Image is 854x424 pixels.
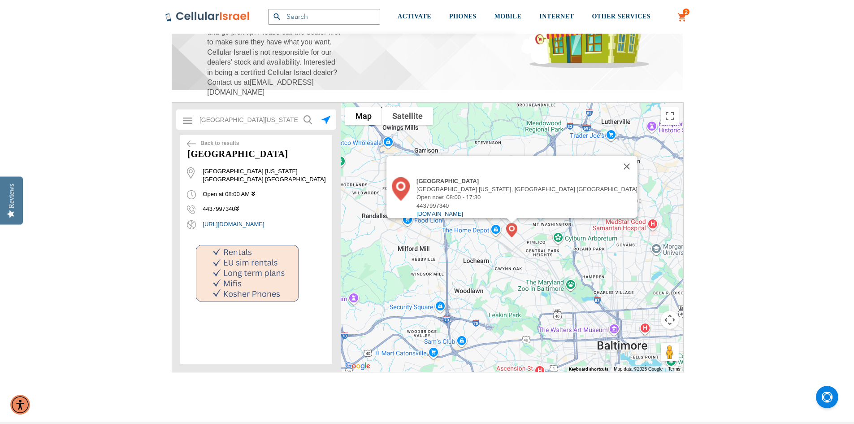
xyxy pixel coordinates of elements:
[180,148,332,161] h3: [GEOGRAPHIC_DATA]
[416,177,637,185] div: [GEOGRAPHIC_DATA]
[343,360,373,372] img: Google
[398,13,431,20] span: ACTIVATE
[207,7,342,98] span: These locations are walk-in only; you cannot order on the website in advance and go pick up. Plea...
[165,11,250,22] img: Cellular Israel Logo
[614,367,663,372] span: Map data ©2025 Google
[661,107,679,125] button: Toggle fullscreen view
[10,395,30,415] div: Accessibility Menu
[382,107,433,125] button: Show satellite imagery
[416,186,637,192] span: [GEOGRAPHIC_DATA] [US_STATE], [GEOGRAPHIC_DATA] [GEOGRAPHIC_DATA]
[200,140,239,147] span: Back to results
[8,184,16,208] div: Reviews
[189,240,306,307] img: Store Image
[668,367,680,372] a: Terms (opens in new tab)
[416,193,637,201] div: Open now: 08:00 - 17:30
[203,191,250,197] span: Open at 08:00 AM
[569,366,608,372] button: Keyboard shortcuts
[345,107,382,125] button: Show street map
[416,202,637,210] div: 4437997340
[191,220,332,228] a: [URL][DOMAIN_NAME]
[677,12,687,23] a: 2
[685,9,688,16] span: 2
[661,311,679,329] button: Map camera controls
[416,210,463,217] a: [DOMAIN_NAME]
[268,9,380,25] input: Search
[539,13,574,20] span: INTERNET
[616,156,637,177] button: Close
[449,13,477,20] span: PHONES
[661,343,679,361] button: Drag Pegman onto the map to open Street View
[494,13,522,20] span: MOBILE
[343,360,373,372] a: Open this area in Google Maps (opens a new window)
[187,205,238,212] span: 4437997340
[194,111,319,129] input: Enter a location
[191,167,332,184] span: [GEOGRAPHIC_DATA] [US_STATE] [GEOGRAPHIC_DATA] [GEOGRAPHIC_DATA]
[592,13,650,20] span: OTHER SERVICES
